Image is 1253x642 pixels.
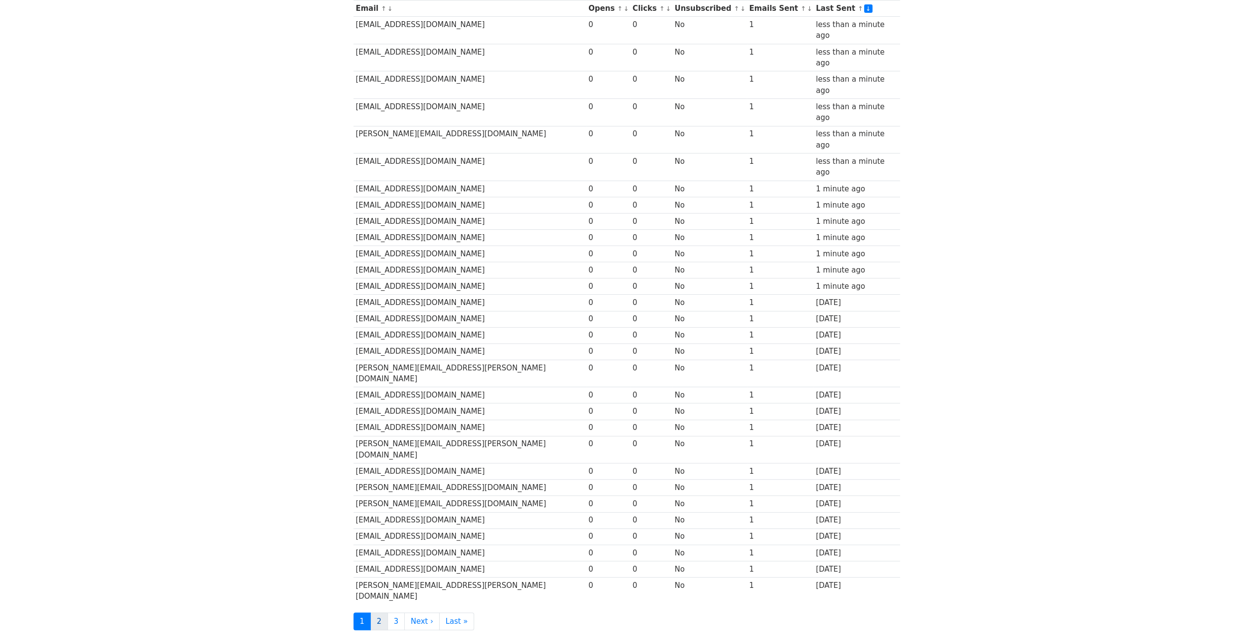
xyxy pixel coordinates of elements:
[672,17,746,44] td: No
[586,561,630,577] td: 0
[630,213,672,229] td: 0
[813,480,900,496] td: [DATE]
[813,181,900,197] td: 1 minute ago
[630,295,672,311] td: 0
[672,403,746,420] td: No
[586,311,630,327] td: 0
[353,480,586,496] td: [PERSON_NAME][EMAIL_ADDRESS][DOMAIN_NAME]
[807,5,812,12] a: ↓
[747,17,814,44] td: 1
[353,126,586,153] td: [PERSON_NAME][EMAIL_ADDRESS][DOMAIN_NAME]
[813,153,900,181] td: less than a minute ago
[813,512,900,528] td: [DATE]
[630,181,672,197] td: 0
[586,512,630,528] td: 0
[353,262,586,278] td: [EMAIL_ADDRESS][DOMAIN_NAME]
[672,528,746,545] td: No
[747,480,814,496] td: 1
[353,98,586,126] td: [EMAIL_ADDRESS][DOMAIN_NAME]
[630,71,672,99] td: 0
[813,545,900,561] td: [DATE]
[353,463,586,480] td: [EMAIL_ADDRESS][DOMAIN_NAME]
[586,463,630,480] td: 0
[813,126,900,153] td: less than a minute ago
[672,311,746,327] td: No
[630,197,672,213] td: 0
[747,197,814,213] td: 1
[353,230,586,246] td: [EMAIL_ADDRESS][DOMAIN_NAME]
[353,295,586,311] td: [EMAIL_ADDRESS][DOMAIN_NAME]
[630,403,672,420] td: 0
[747,246,814,262] td: 1
[630,327,672,343] td: 0
[672,126,746,153] td: No
[353,612,371,631] a: 1
[672,436,746,463] td: No
[747,577,814,604] td: 1
[353,561,586,577] td: [EMAIL_ADDRESS][DOMAIN_NAME]
[630,496,672,512] td: 0
[747,496,814,512] td: 1
[747,343,814,360] td: 1
[439,612,474,631] a: Last »
[672,213,746,229] td: No
[813,387,900,403] td: [DATE]
[813,213,900,229] td: 1 minute ago
[630,246,672,262] td: 0
[353,420,586,436] td: [EMAIL_ADDRESS][DOMAIN_NAME]
[630,545,672,561] td: 0
[586,403,630,420] td: 0
[672,153,746,181] td: No
[630,420,672,436] td: 0
[672,295,746,311] td: No
[813,311,900,327] td: [DATE]
[747,295,814,311] td: 1
[813,528,900,545] td: [DATE]
[747,528,814,545] td: 1
[672,561,746,577] td: No
[1204,595,1253,642] iframe: Chat Widget
[672,0,746,17] th: Unsubscribed
[353,153,586,181] td: [EMAIL_ADDRESS][DOMAIN_NAME]
[672,98,746,126] td: No
[353,213,586,229] td: [EMAIL_ADDRESS][DOMAIN_NAME]
[353,71,586,99] td: [EMAIL_ADDRESS][DOMAIN_NAME]
[813,98,900,126] td: less than a minute ago
[586,262,630,278] td: 0
[813,230,900,246] td: 1 minute ago
[404,612,440,631] a: Next ›
[747,311,814,327] td: 1
[387,612,405,631] a: 3
[353,343,586,360] td: [EMAIL_ADDRESS][DOMAIN_NAME]
[672,44,746,71] td: No
[813,463,900,480] td: [DATE]
[864,4,872,13] a: ↓
[630,230,672,246] td: 0
[813,17,900,44] td: less than a minute ago
[813,360,900,387] td: [DATE]
[747,463,814,480] td: 1
[586,343,630,360] td: 0
[353,528,586,545] td: [EMAIL_ADDRESS][DOMAIN_NAME]
[586,213,630,229] td: 0
[630,463,672,480] td: 0
[586,153,630,181] td: 0
[630,278,672,295] td: 0
[747,545,814,561] td: 1
[353,327,586,343] td: [EMAIL_ADDRESS][DOMAIN_NAME]
[586,577,630,604] td: 0
[586,387,630,403] td: 0
[586,480,630,496] td: 0
[586,327,630,343] td: 0
[672,420,746,436] td: No
[747,436,814,463] td: 1
[747,360,814,387] td: 1
[747,327,814,343] td: 1
[813,197,900,213] td: 1 minute ago
[630,126,672,153] td: 0
[747,44,814,71] td: 1
[813,420,900,436] td: [DATE]
[672,278,746,295] td: No
[586,71,630,99] td: 0
[353,496,586,512] td: [PERSON_NAME][EMAIL_ADDRESS][DOMAIN_NAME]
